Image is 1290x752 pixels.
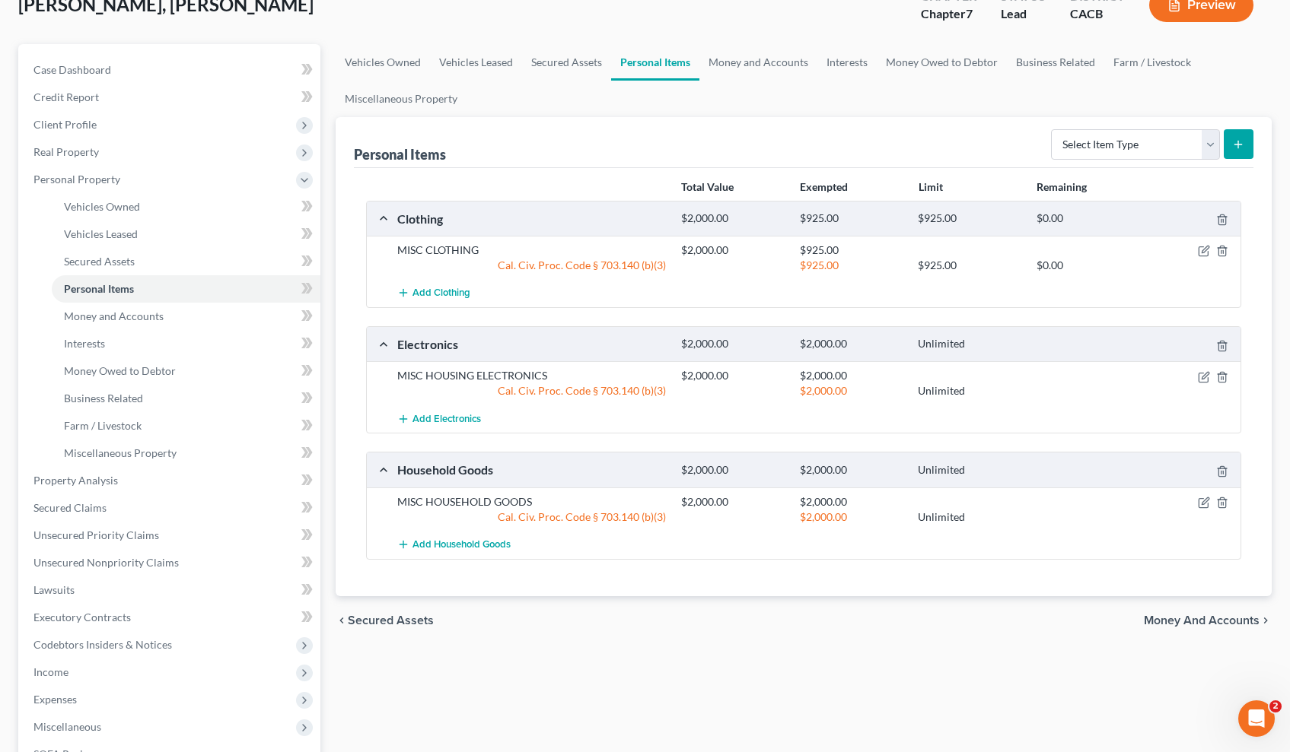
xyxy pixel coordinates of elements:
[64,282,134,295] span: Personal Items
[877,44,1007,81] a: Money Owed to Debtor
[910,509,1029,525] div: Unlimited
[390,336,674,352] div: Electronics
[33,118,97,131] span: Client Profile
[33,693,77,706] span: Expenses
[21,549,320,576] a: Unsecured Nonpriority Claims
[910,337,1029,351] div: Unlimited
[1104,44,1200,81] a: Farm / Livestock
[336,614,434,627] button: chevron_left Secured Assets
[336,614,348,627] i: chevron_left
[64,337,105,350] span: Interests
[21,494,320,522] a: Secured Claims
[33,501,107,514] span: Secured Claims
[390,258,674,273] div: Cal. Civ. Proc. Code § 703.140 (b)(3)
[817,44,877,81] a: Interests
[792,243,911,258] div: $925.00
[1269,700,1282,712] span: 2
[21,56,320,84] a: Case Dashboard
[336,44,430,81] a: Vehicles Owned
[792,258,911,273] div: $925.00
[1260,614,1272,627] i: chevron_right
[52,385,320,412] a: Business Related
[412,287,470,300] span: Add Clothing
[64,227,138,240] span: Vehicles Leased
[33,720,101,733] span: Miscellaneous
[33,638,172,651] span: Codebtors Insiders & Notices
[390,368,674,383] div: MISC HOUSING ELECTRONICS
[64,309,164,322] span: Money and Accounts
[792,494,911,509] div: $2,000.00
[64,419,142,432] span: Farm / Livestock
[1029,258,1148,273] div: $0.00
[910,211,1029,226] div: $925.00
[611,44,699,81] a: Personal Items
[52,412,320,439] a: Farm / Livestock
[412,538,511,551] span: Add Household Goods
[52,303,320,330] a: Money and Accounts
[21,84,320,111] a: Credit Report
[33,665,68,678] span: Income
[792,383,911,398] div: $2,000.00
[354,145,446,163] div: Personal Items
[397,531,511,559] button: Add Household Goods
[1144,614,1272,627] button: Money and Accounts chevron_right
[33,474,118,487] span: Property Analysis
[800,180,848,193] strong: Exempted
[33,556,179,569] span: Unsecured Nonpriority Claims
[64,392,143,405] span: Business Related
[1029,211,1148,226] div: $0.00
[52,357,320,385] a: Money Owed to Debtor
[966,6,973,21] span: 7
[792,337,911,351] div: $2,000.00
[921,5,976,23] div: Chapter
[910,258,1029,273] div: $925.00
[910,383,1029,398] div: Unlimited
[1070,5,1125,23] div: CACB
[674,243,792,258] div: $2,000.00
[674,463,792,478] div: $2,000.00
[1238,700,1275,737] iframe: Intercom live chat
[674,211,792,226] div: $2,000.00
[792,211,911,226] div: $925.00
[792,509,911,525] div: $2,000.00
[21,604,320,631] a: Executory Contracts
[52,275,320,303] a: Personal Items
[21,576,320,604] a: Lawsuits
[33,90,99,103] span: Credit Report
[919,180,943,193] strong: Limit
[1144,614,1260,627] span: Money and Accounts
[397,279,470,307] button: Add Clothing
[390,243,674,258] div: MISC CLOTHING
[33,63,111,76] span: Case Dashboard
[1007,44,1104,81] a: Business Related
[390,509,674,525] div: Cal. Civ. Proc. Code § 703.140 (b)(3)
[33,173,120,186] span: Personal Property
[792,463,911,478] div: $2,000.00
[674,494,792,509] div: $2,000.00
[390,211,674,227] div: Clothing
[699,44,817,81] a: Money and Accounts
[21,522,320,549] a: Unsecured Priority Claims
[64,446,177,459] span: Miscellaneous Property
[33,583,75,596] span: Lawsuits
[390,494,674,509] div: MISC HOUSEHOLD GOODS
[64,364,176,377] span: Money Owed to Debtor
[430,44,522,81] a: Vehicles Leased
[33,145,99,158] span: Real Property
[681,180,734,193] strong: Total Value
[1001,5,1046,23] div: Lead
[64,200,140,213] span: Vehicles Owned
[674,337,792,351] div: $2,000.00
[910,463,1029,478] div: Unlimited
[52,221,320,248] a: Vehicles Leased
[33,611,131,623] span: Executory Contracts
[412,413,481,425] span: Add Electronics
[390,383,674,398] div: Cal. Civ. Proc. Code § 703.140 (b)(3)
[348,614,434,627] span: Secured Assets
[336,81,467,117] a: Miscellaneous Property
[792,368,911,383] div: $2,000.00
[52,248,320,275] a: Secured Assets
[1037,180,1087,193] strong: Remaining
[522,44,611,81] a: Secured Assets
[33,528,159,541] span: Unsecured Priority Claims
